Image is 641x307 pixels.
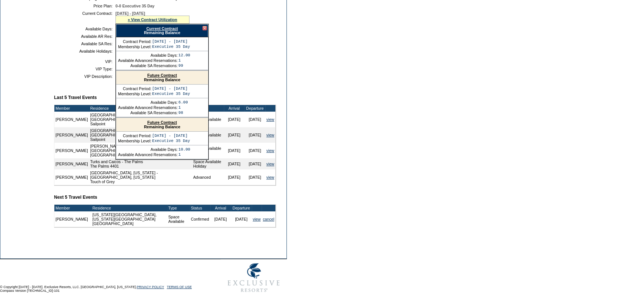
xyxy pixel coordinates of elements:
[57,4,113,8] td: Price Plan:
[57,49,113,53] td: Available Holidays:
[118,152,178,157] td: Available Advanced Reservations:
[245,158,265,169] td: [DATE]
[231,211,252,227] td: [DATE]
[224,105,245,112] td: Arrival
[190,211,210,227] td: Confirmed
[210,211,231,227] td: [DATE]
[266,148,274,153] a: view
[118,133,151,138] td: Contract Period:
[54,95,97,100] b: Last 5 Travel Events
[118,139,151,143] td: Membership Level:
[231,205,252,211] td: Departure
[118,53,178,57] td: Available Days:
[146,26,178,31] a: Current Contract
[54,143,89,158] td: [PERSON_NAME]
[118,39,151,44] td: Contract Period:
[178,147,190,152] td: 10.00
[266,133,274,137] a: view
[263,217,274,221] a: cancel
[118,63,178,68] td: Available SA Reservations:
[128,17,177,22] a: » View Contract Utilization
[167,285,192,289] a: TERMS OF USE
[245,169,265,185] td: [DATE]
[54,105,89,112] td: Member
[167,211,190,227] td: Space Available
[57,34,113,39] td: Available AR Res:
[118,147,178,152] td: Available Days:
[245,112,265,127] td: [DATE]
[178,63,190,68] td: 99
[54,205,89,211] td: Member
[118,100,178,105] td: Available Days:
[147,120,177,125] a: Future Contract
[178,110,188,115] td: 98
[89,105,192,112] td: Residence
[178,105,188,110] td: 1
[152,139,190,143] td: Executive 35 Day
[152,86,190,91] td: [DATE] - [DATE]
[57,74,113,79] td: VIP Description:
[167,205,190,211] td: Type
[116,71,208,85] div: Remaining Balance
[57,42,113,46] td: Available SA Res:
[91,211,167,227] td: [US_STATE][GEOGRAPHIC_DATA], [US_STATE][GEOGRAPHIC_DATA] [GEOGRAPHIC_DATA]
[54,127,89,143] td: [PERSON_NAME]
[266,175,274,179] a: view
[54,195,97,200] b: Next 5 Travel Events
[116,24,208,37] div: Remaining Balance
[224,127,245,143] td: [DATE]
[118,58,178,63] td: Available Advanced Reservations:
[118,110,178,115] td: Available SA Reservations:
[57,67,113,71] td: VIP Type:
[89,158,192,169] td: Turks and Caicos - The Palms The Palms 4401
[221,259,287,296] img: Exclusive Resorts
[224,158,245,169] td: [DATE]
[178,100,188,105] td: 6.00
[118,92,151,96] td: Membership Level:
[116,118,208,132] div: Remaining Balance
[89,143,192,158] td: [PERSON_NAME], B.V.I. - [GEOGRAPHIC_DATA] [GEOGRAPHIC_DATA][PERSON_NAME] [GEOGRAPHIC_DATA] 305
[137,285,164,289] a: PRIVACY POLICY
[224,112,245,127] td: [DATE]
[178,53,190,57] td: 12.00
[118,105,178,110] td: Available Advanced Reservations:
[210,205,231,211] td: Arrival
[89,127,192,143] td: [GEOGRAPHIC_DATA], [US_STATE] - [GEOGRAPHIC_DATA], [US_STATE] Sailpoint
[91,205,167,211] td: Residence
[190,205,210,211] td: Status
[192,169,224,185] td: Advanced
[115,11,145,16] span: [DATE] - [DATE]
[266,162,274,166] a: view
[224,169,245,185] td: [DATE]
[89,112,192,127] td: [GEOGRAPHIC_DATA], [US_STATE] - [GEOGRAPHIC_DATA], [US_STATE] Sailpoint
[152,133,190,138] td: [DATE] - [DATE]
[253,217,261,221] a: view
[54,158,89,169] td: [PERSON_NAME]
[178,152,190,157] td: 1
[54,169,89,185] td: [PERSON_NAME]
[245,143,265,158] td: [DATE]
[89,169,192,185] td: [GEOGRAPHIC_DATA], [US_STATE] - [GEOGRAPHIC_DATA], [US_STATE] Touch of Grey
[224,143,245,158] td: [DATE]
[57,59,113,64] td: VIP:
[245,127,265,143] td: [DATE]
[57,27,113,31] td: Available Days:
[152,39,190,44] td: [DATE] - [DATE]
[178,58,190,63] td: 1
[152,44,190,49] td: Executive 35 Day
[118,44,151,49] td: Membership Level:
[54,112,89,127] td: [PERSON_NAME]
[245,105,265,112] td: Departure
[266,117,274,122] a: view
[54,211,89,227] td: [PERSON_NAME]
[115,4,154,8] span: 0-0 Executive 35 Day
[118,86,151,91] td: Contract Period:
[147,73,177,77] a: Future Contract
[57,11,113,24] td: Current Contract:
[152,92,190,96] td: Executive 35 Day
